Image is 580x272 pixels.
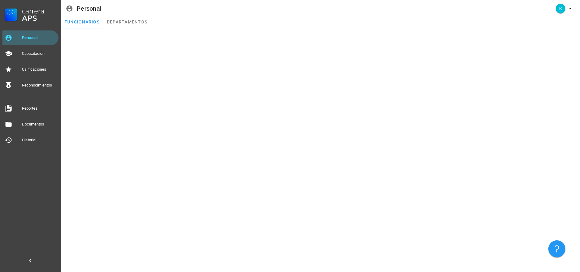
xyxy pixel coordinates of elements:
div: Capacitación [22,51,56,56]
a: Reportes [2,101,58,116]
div: avatar [556,4,565,13]
a: Documentos [2,117,58,132]
div: Reconocimientos [22,83,56,88]
div: Documentos [22,122,56,127]
div: Personal [22,35,56,40]
div: Carrera [22,7,56,15]
a: Calificaciones [2,62,58,77]
a: Historial [2,133,58,147]
a: Capacitación [2,46,58,61]
a: Personal [2,30,58,45]
a: funcionarios [61,15,103,29]
button: avatar [552,3,575,14]
div: Historial [22,138,56,143]
a: departamentos [103,15,151,29]
div: Personal [77,5,101,12]
div: Calificaciones [22,67,56,72]
div: Reportes [22,106,56,111]
a: Reconocimientos [2,78,58,93]
div: APS [22,15,56,22]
